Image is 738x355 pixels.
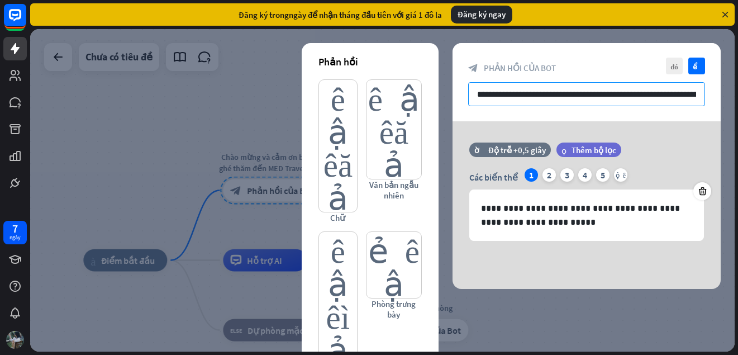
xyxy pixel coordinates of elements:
button: Mở tiện ích trò chuyện LiveChat [9,4,42,38]
font: 3 [565,169,569,181]
font: Đăng ký ngay [458,9,506,20]
font: Thêm bộ lọc [572,145,616,155]
a: 7 ngày [3,221,27,244]
font: Các biến thể [469,172,518,183]
font: 4 [583,169,587,181]
font: Đăng ký trong [239,10,289,20]
font: 7 [12,221,18,235]
font: Phản hồi của Bot [484,63,556,73]
font: ngày để nhận tháng đầu tiên với giá 1 đô la [289,10,442,20]
font: 1 [529,169,534,181]
font: 5 [601,169,605,181]
font: 2 [547,169,551,181]
font: đóng [670,63,678,70]
font: kiểm tra [693,63,701,70]
font: block_bot_response [468,63,478,73]
font: lọc [561,146,566,154]
font: Độ trễ +0,5 giây [488,145,546,155]
font: ngày [9,234,21,241]
font: cộng thêm [616,172,626,178]
font: thời gian [474,146,483,154]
